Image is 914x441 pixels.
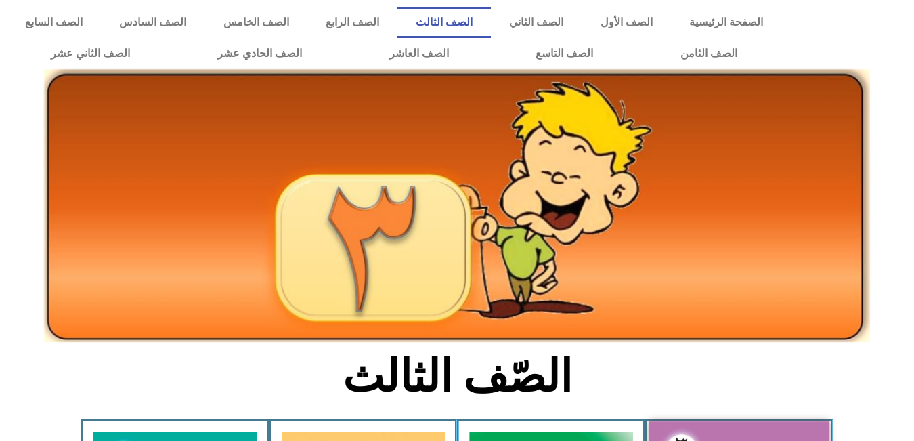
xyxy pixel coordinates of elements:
h2: الصّف الثالث [234,350,681,403]
a: الصف الحادي عشر [173,38,345,69]
a: الصف التاسع [492,38,637,69]
a: الصف الثالث [397,7,491,38]
a: الصف الأول [582,7,670,38]
a: الصف الثامن [637,38,781,69]
a: الصف الخامس [205,7,307,38]
a: الصف السابع [7,7,101,38]
a: الصف السادس [101,7,204,38]
a: الصف العاشر [345,38,492,69]
a: الصف الرابع [307,7,397,38]
a: الصفحة الرئيسية [671,7,781,38]
a: الصف الثاني [491,7,582,38]
a: الصف الثاني عشر [7,38,173,69]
